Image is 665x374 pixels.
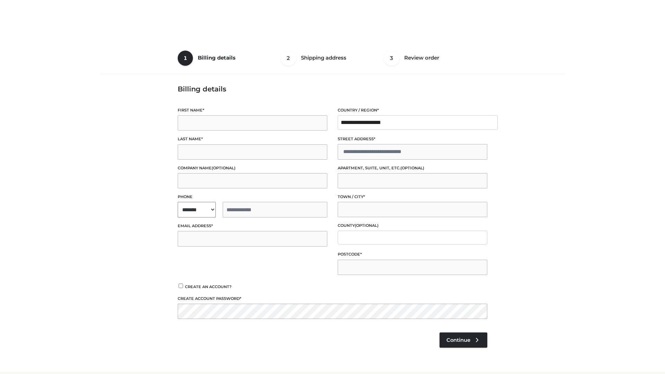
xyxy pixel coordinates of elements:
label: Town / City [338,194,487,200]
label: Country / Region [338,107,487,114]
span: Review order [404,54,439,61]
span: 2 [281,51,296,66]
label: Apartment, suite, unit, etc. [338,165,487,171]
label: Last name [178,136,327,142]
span: Billing details [198,54,236,61]
label: Create account password [178,295,487,302]
h3: Billing details [178,85,487,93]
label: Street address [338,136,487,142]
label: Postcode [338,251,487,258]
span: Create an account? [185,284,232,289]
span: Continue [446,337,470,343]
label: First name [178,107,327,114]
label: Email address [178,223,327,229]
label: Phone [178,194,327,200]
span: Shipping address [301,54,346,61]
label: County [338,222,487,229]
span: 3 [384,51,399,66]
span: 1 [178,51,193,66]
label: Company name [178,165,327,171]
span: (optional) [212,166,236,170]
span: (optional) [400,166,424,170]
a: Continue [440,332,487,348]
span: (optional) [355,223,379,228]
input: Create an account? [178,284,184,288]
